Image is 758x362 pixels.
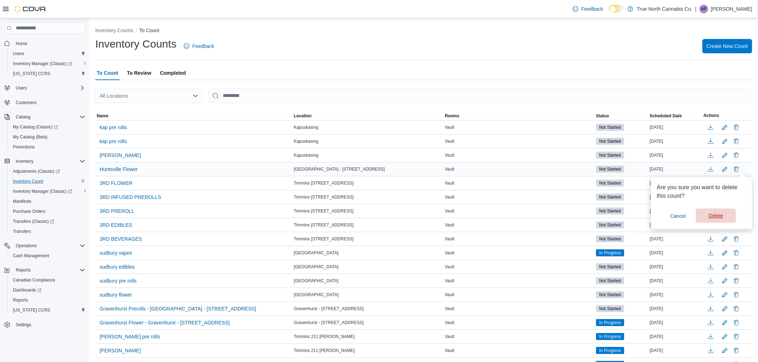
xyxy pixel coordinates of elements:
[4,35,85,349] nav: Complex example
[10,49,27,58] a: Users
[13,297,28,303] span: Reports
[139,28,159,33] button: To Count
[599,208,621,214] span: Not Started
[97,150,144,161] button: [PERSON_NAME]
[637,5,692,13] p: True North Cannabis Co.
[13,134,48,140] span: My Catalog (Beta)
[721,136,729,147] button: Edit count details
[721,261,729,272] button: Edit count details
[7,275,88,285] button: Canadian Compliance
[16,267,31,273] span: Reports
[596,291,624,298] span: Not Started
[10,217,57,226] a: Transfers (Classic)
[1,241,88,251] button: Operations
[648,290,702,299] div: [DATE]
[100,333,160,340] span: [PERSON_NAME] pre rolls
[702,39,752,53] button: Create New Count
[443,179,595,187] div: Vault
[596,235,624,243] span: Not Started
[100,124,127,131] span: kap pre rolls
[7,206,88,216] button: Purchase Orders
[97,164,141,175] button: Huntsville Flower
[95,28,133,33] button: Inventory Counts
[648,165,702,173] div: [DATE]
[648,193,702,201] div: [DATE]
[13,209,45,214] span: Purchase Orders
[127,66,151,80] span: To Review
[13,71,50,77] span: [US_STATE] CCRS
[97,289,135,300] button: sudbury flower
[599,124,621,131] span: Not Started
[648,277,702,285] div: [DATE]
[599,236,621,242] span: Not Started
[95,37,177,51] h1: Inventory Counts
[13,157,36,166] button: Inventory
[193,93,198,99] button: Open list of options
[7,122,88,132] a: My Catalog (Classic)
[10,286,85,294] span: Dashboards
[13,124,58,130] span: My Catalog (Classic)
[95,27,752,35] nav: An example of EuiBreadcrumbs
[7,186,88,196] a: Inventory Manager (Classic)
[10,276,58,284] a: Canadian Compliance
[696,209,736,223] button: Delete
[97,303,259,314] button: Gravenhurst Prerolls - [GEOGRAPHIC_DATA] - [STREET_ADDRESS]
[648,235,702,243] div: [DATE]
[10,207,48,216] a: Purchase Orders
[443,318,595,327] div: Vault
[648,221,702,229] div: [DATE]
[721,234,729,244] button: Edit count details
[599,292,621,298] span: Not Started
[13,321,34,329] a: Settings
[10,251,85,260] span: Cash Management
[599,138,621,145] span: Not Started
[657,183,747,200] p: Are you sure you want to delete this count?
[100,138,127,145] span: kap pre rolls
[609,5,624,13] input: Dark Mode
[445,113,460,119] span: Rooms
[1,83,88,93] button: Users
[648,304,702,313] div: [DATE]
[16,322,31,328] span: Settings
[294,348,355,353] span: Timmins 211 [PERSON_NAME]
[648,137,702,146] div: [DATE]
[599,222,621,228] span: Not Started
[1,112,88,122] button: Catalog
[721,122,729,133] button: Edit count details
[443,346,595,355] div: Vault
[10,59,75,68] a: Inventory Manager (Classic)
[1,38,88,49] button: Home
[208,89,752,103] input: This is a search bar. After typing your query, hit enter to filter the results lower in the page.
[10,123,85,131] span: My Catalog (Classic)
[292,112,443,120] button: Location
[10,187,75,196] a: Inventory Manager (Classic)
[7,132,88,142] button: My Catalog (Beta)
[294,278,339,284] span: [GEOGRAPHIC_DATA]
[13,51,24,57] span: Users
[10,296,31,304] a: Reports
[13,84,30,92] button: Users
[443,221,595,229] div: Vault
[13,98,39,107] a: Customers
[97,317,232,328] button: Gravenhurst Flower - Gravenhurst - [STREET_ADDRESS]
[181,39,217,53] a: Feedback
[13,144,35,150] span: Promotions
[721,248,729,258] button: Edit count details
[648,179,702,187] div: [DATE]
[100,235,142,243] span: 3RD BEVERAGES
[10,227,34,236] a: Transfers
[648,263,702,271] div: [DATE]
[100,319,230,326] span: Gravenhurst Flower - Gravenhurst - [STREET_ADDRESS]
[443,137,595,146] div: Vault
[13,241,40,250] button: Operations
[10,167,85,176] span: Adjustments (Classic)
[294,180,354,186] span: Timmins [STREET_ADDRESS]
[721,164,729,175] button: Edit count details
[13,320,85,329] span: Settings
[16,158,33,164] span: Inventory
[294,250,339,256] span: [GEOGRAPHIC_DATA]
[95,112,292,120] button: Name
[10,143,85,151] span: Promotions
[721,150,729,161] button: Edit count details
[732,235,741,243] button: Delete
